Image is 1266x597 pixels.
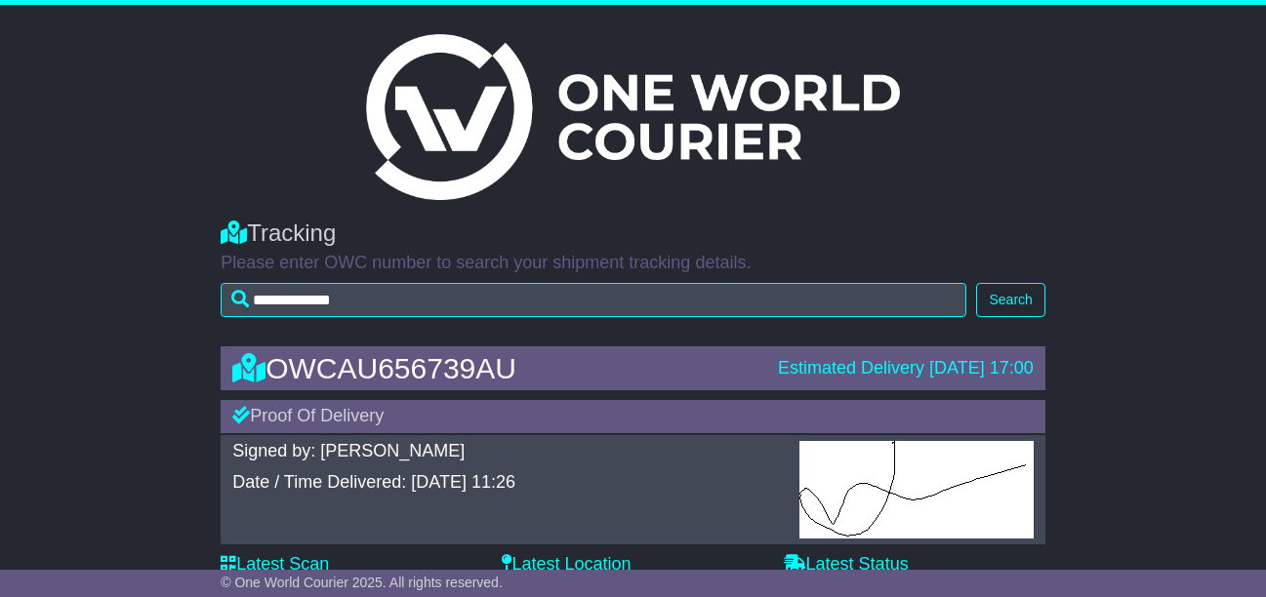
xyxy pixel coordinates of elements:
img: Light [366,34,899,200]
div: Signed by: [PERSON_NAME] [232,441,780,462]
span: © One World Courier 2025. All rights reserved. [221,575,503,590]
label: Latest Status [784,554,909,576]
label: Latest Scan [221,554,329,576]
div: OWCAU656739AU [223,352,768,384]
p: Please enter OWC number to search your shipment tracking details. [221,253,1045,274]
div: Tracking [221,219,1045,248]
div: Proof Of Delivery [221,400,1045,433]
div: Date / Time Delivered: [DATE] 11:26 [232,472,780,494]
img: GetPodImagePublic [799,441,1034,538]
div: Estimated Delivery [DATE] 17:00 [778,358,1034,379]
label: Latest Location [502,554,631,576]
button: Search [976,283,1044,317]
